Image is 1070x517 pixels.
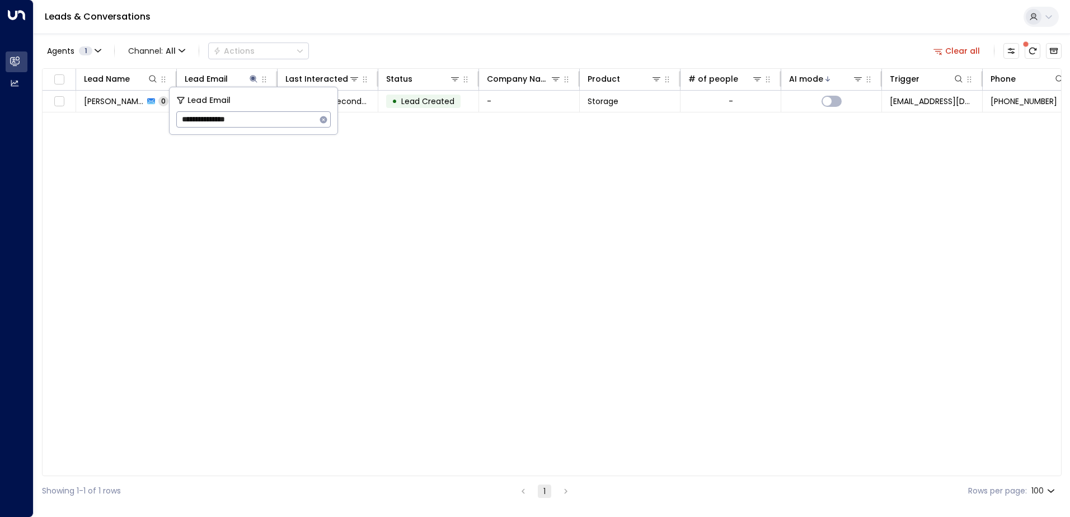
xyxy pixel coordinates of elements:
[45,10,151,23] a: Leads & Conversations
[158,96,168,106] span: 0
[729,96,733,107] div: -
[789,72,863,86] div: AI mode
[52,73,66,87] span: Toggle select all
[166,46,176,55] span: All
[47,47,74,55] span: Agents
[890,72,964,86] div: Trigger
[991,72,1016,86] div: Phone
[208,43,309,59] div: Button group with a nested menu
[42,43,105,59] button: Agents1
[124,43,190,59] button: Channel:All
[185,72,228,86] div: Lead Email
[124,43,190,59] span: Channel:
[1031,483,1057,499] div: 100
[392,92,397,111] div: •
[991,96,1057,107] span: +441295251027
[929,43,985,59] button: Clear all
[890,96,974,107] span: leads@space-station.co.uk
[84,96,144,107] span: Dave Wartho
[401,96,454,107] span: Lead Created
[285,72,348,86] div: Last Interacted
[187,94,231,107] span: Lead Email
[479,91,580,112] td: -
[213,46,255,56] div: Actions
[386,72,461,86] div: Status
[487,72,561,86] div: Company Name
[991,72,1065,86] div: Phone
[588,72,662,86] div: Product
[487,72,550,86] div: Company Name
[516,484,573,498] nav: pagination navigation
[208,43,309,59] button: Actions
[42,485,121,497] div: Showing 1-1 of 1 rows
[84,72,158,86] div: Lead Name
[890,72,919,86] div: Trigger
[1025,43,1040,59] span: There are new threads available. Refresh the grid to view the latest updates.
[84,72,130,86] div: Lead Name
[789,72,823,86] div: AI mode
[79,46,92,55] span: 1
[968,485,1027,497] label: Rows per page:
[285,72,360,86] div: Last Interacted
[1046,43,1062,59] button: Archived Leads
[1003,43,1019,59] button: Customize
[688,72,763,86] div: # of people
[386,72,412,86] div: Status
[588,96,618,107] span: Storage
[588,72,620,86] div: Product
[538,485,551,498] button: page 1
[185,72,259,86] div: Lead Email
[52,95,66,109] span: Toggle select row
[688,72,738,86] div: # of people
